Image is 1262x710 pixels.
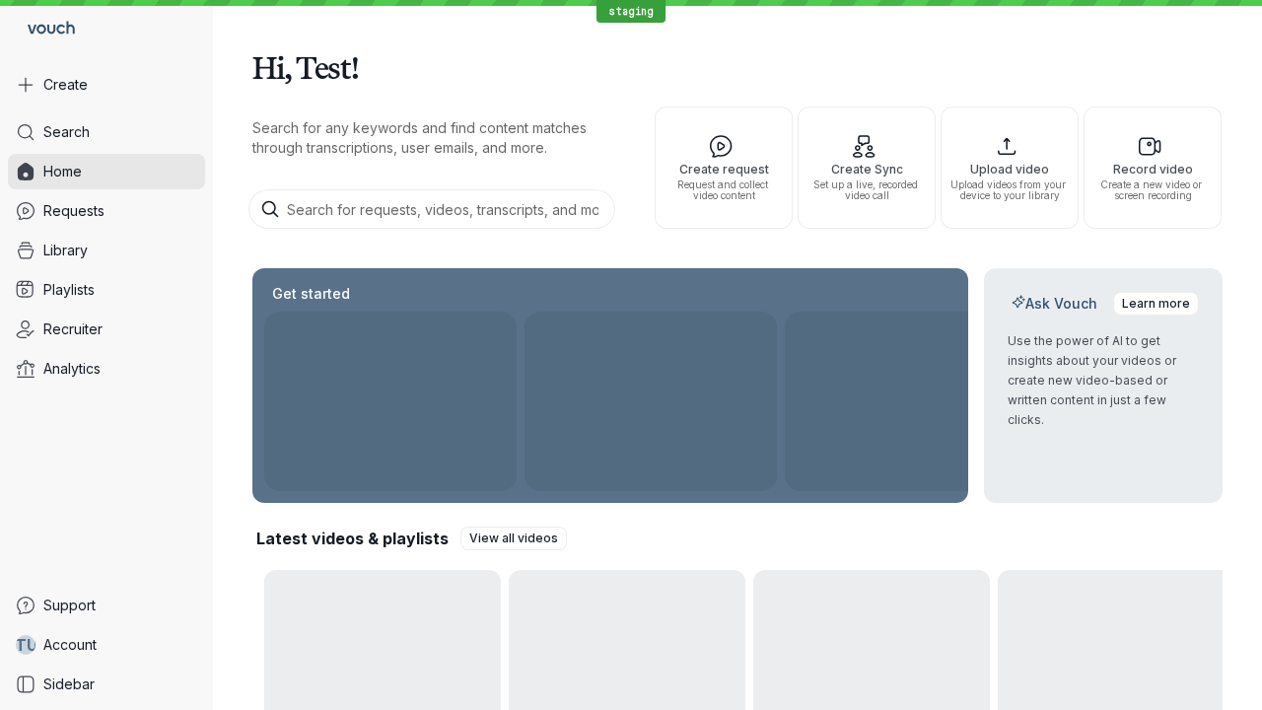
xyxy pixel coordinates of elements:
a: Support [8,588,205,623]
button: Create requestRequest and collect video content [655,106,793,229]
a: Learn more [1113,292,1199,316]
a: Search [8,114,205,150]
a: Go to homepage [8,8,83,51]
span: Create request [664,163,784,176]
p: Search for any keywords and find content matches through transcriptions, user emails, and more. [252,118,619,158]
span: Create Sync [806,163,927,176]
h2: Ask Vouch [1008,294,1101,314]
span: Analytics [43,359,101,379]
span: Search [43,122,90,142]
button: Upload videoUpload videos from your device to your library [941,106,1079,229]
span: Account [43,635,97,655]
a: Analytics [8,351,205,387]
a: Recruiter [8,312,205,347]
span: Upload video [949,163,1070,176]
span: Record video [1092,163,1213,176]
span: Recruiter [43,319,103,339]
a: TUAccount [8,627,205,663]
h2: Latest videos & playlists [256,528,449,549]
span: Requests [43,201,105,221]
button: Record videoCreate a new video or screen recording [1084,106,1222,229]
span: Upload videos from your device to your library [949,179,1070,201]
span: View all videos [469,529,558,548]
span: Support [43,596,96,615]
button: Create [8,67,205,103]
p: Use the power of AI to get insights about your videos or create new video-based or written conten... [1008,331,1199,430]
h1: Hi, Test! [252,39,1223,95]
a: View all videos [460,527,567,550]
button: Create SyncSet up a live, recorded video call [798,106,936,229]
span: Home [43,162,82,181]
span: Create a new video or screen recording [1092,179,1213,201]
a: Home [8,154,205,189]
span: Set up a live, recorded video call [806,179,927,201]
h2: Get started [268,284,354,304]
a: Requests [8,193,205,229]
span: Library [43,241,88,260]
input: Search for requests, videos, transcripts, and more... [248,189,615,229]
span: T [15,635,27,655]
span: Playlists [43,280,95,300]
span: Create [43,75,88,95]
span: U [27,635,37,655]
span: Learn more [1122,294,1190,314]
a: Playlists [8,272,205,308]
a: Library [8,233,205,268]
span: Request and collect video content [664,179,784,201]
span: Sidebar [43,674,95,694]
a: Sidebar [8,667,205,702]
